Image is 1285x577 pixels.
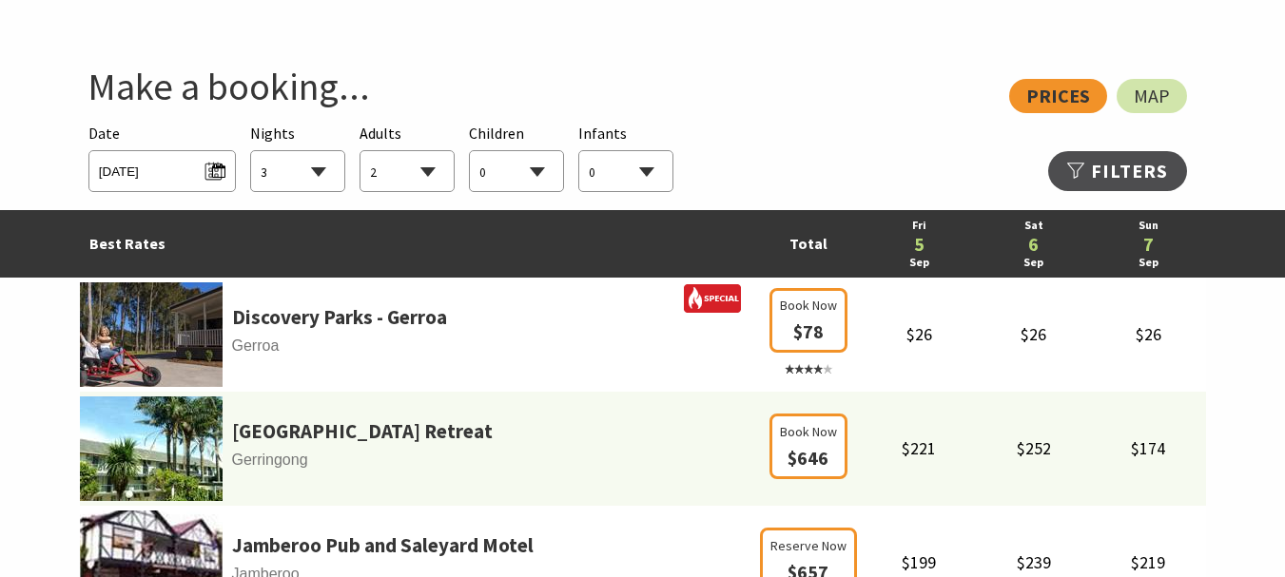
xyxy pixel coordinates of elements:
a: Sep [871,254,967,272]
span: $239 [1017,551,1051,573]
a: 5 [871,235,967,254]
span: $646 [788,446,828,470]
span: Map [1134,88,1170,104]
span: Date [88,124,120,143]
div: Choose a number of nights [250,122,345,193]
span: Book Now [780,421,837,442]
span: $221 [902,437,936,459]
span: [DATE] [99,156,225,182]
span: Gerringong [80,448,755,472]
span: Infants [578,124,627,143]
a: 7 [1100,235,1197,254]
span: $219 [1131,551,1165,573]
a: Sep [985,254,1081,272]
span: Gerroa [80,334,755,358]
img: parkridgea.jpg [80,396,223,501]
a: Discovery Parks - Gerroa [232,301,447,334]
span: $26 [1136,323,1161,345]
div: Please choose your desired arrival date [88,122,236,193]
span: $78 [793,319,824,343]
a: [GEOGRAPHIC_DATA] Retreat [232,415,493,448]
span: Adults [360,124,401,143]
span: $252 [1017,437,1051,459]
span: $26 [1021,323,1046,345]
a: Book Now $78 [769,323,847,378]
a: Jamberoo Pub and Saleyard Motel [232,529,534,562]
a: 6 [985,235,1081,254]
span: $26 [906,323,932,345]
span: $199 [902,551,936,573]
td: Total [755,210,862,278]
span: Children [469,124,524,143]
a: Fri [871,217,967,235]
a: Sat [985,217,1081,235]
span: Reserve Now [770,535,847,556]
td: Best Rates [80,210,755,278]
span: Nights [250,122,295,146]
a: Map [1117,79,1187,113]
span: Book Now [780,295,837,316]
span: $174 [1131,437,1165,459]
a: Sun [1100,217,1197,235]
a: Sep [1100,254,1197,272]
img: 341233-primary-1e441c39-47ed-43bc-a084-13db65cabecb.jpg [80,282,223,387]
a: Book Now $646 [769,450,847,469]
